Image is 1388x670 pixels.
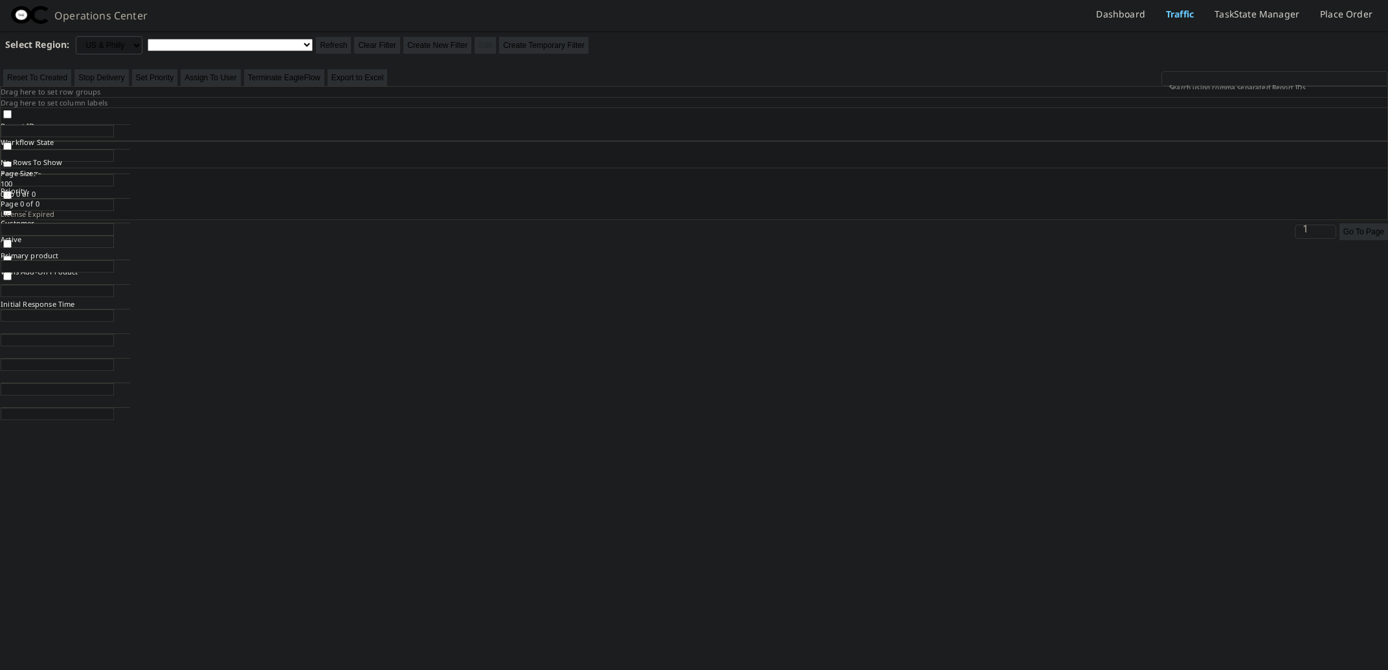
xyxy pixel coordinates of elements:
[1,179,1387,189] div: Page Size
[1,137,54,147] span: Workflow State
[5,38,69,51] label: Select Region:
[354,37,400,54] button: Clear Filter
[1,209,1387,219] div: License Expired
[1156,5,1204,26] a: Traffic
[1,260,114,273] input: Delivery Product Filter Input
[1,98,1387,108] div: Column Labels
[475,37,496,54] button: Edit
[1,179,1387,189] div: 100
[1,283,66,293] span: Application Source
[1,383,114,396] input: Application Source Filter Input
[4,424,12,432] button: Open Filter Menu
[22,189,29,199] span: of
[1,87,1387,97] div: Row Groups
[1,174,114,186] input: Report Status Filter Input
[4,141,12,149] button: Open Filter Menu
[403,37,471,54] button: Create New Filter
[1,309,114,322] input: Active Filter Input
[1,299,75,309] span: Initial Response Time
[20,199,24,208] span: 0
[181,69,240,86] button: Assign To User
[10,5,49,25] img: Operations Center
[316,37,351,54] button: Refresh
[54,5,164,26] div: Operations Center
[1,121,35,131] span: Report ID
[4,350,12,358] button: Open Filter Menu
[1,168,1387,179] div: Page Size:
[3,69,71,86] button: Reset To Created
[244,69,324,86] button: Terminate EagleFlow
[1310,5,1383,26] a: Place Order
[1,87,101,96] span: Drag here to set row groups
[1,189,5,199] span: 0
[4,252,12,260] button: Open Filter Menu
[1,98,107,107] span: Drag here to set column labels
[1,223,114,236] input: Priority Filter Input
[1,334,114,346] input: Primary product Filter Input
[4,301,12,309] button: Open Filter Menu
[32,189,36,199] span: 0
[74,69,128,86] button: Stop Delivery
[1,359,114,371] input: Walls Add-On Product Filter Input
[3,110,12,118] input: Press Space to toggle all rows selection (unchecked)
[36,199,39,208] span: 0
[1,199,114,211] input: Assigned To Filter Input
[328,69,388,86] button: Export to Excel
[26,199,33,208] span: of
[1,408,114,420] input: Initial Response Time Filter Input
[1,285,114,297] input: Customer Filter Input
[16,189,20,199] span: 0
[132,69,178,86] button: Set Priority
[1,251,59,260] span: Primary product
[499,37,588,54] button: Create Temporary Filter
[1339,223,1388,240] button: Go To Page
[1,157,63,167] span: No Rows To Show
[1,199,18,208] span: Page
[4,375,12,383] button: Open Filter Menu
[4,326,12,333] button: Open Filter Menu
[1,236,114,248] input: Priority Filter Input
[1,125,114,137] input: Report ID Filter Input
[1086,5,1156,26] a: Dashboard
[4,399,12,407] button: Open Filter Menu
[4,276,12,284] button: Open Filter Menu
[1204,5,1310,26] a: TaskState Manager
[1,150,114,162] input: Workflow State Filter Input
[6,189,14,199] span: to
